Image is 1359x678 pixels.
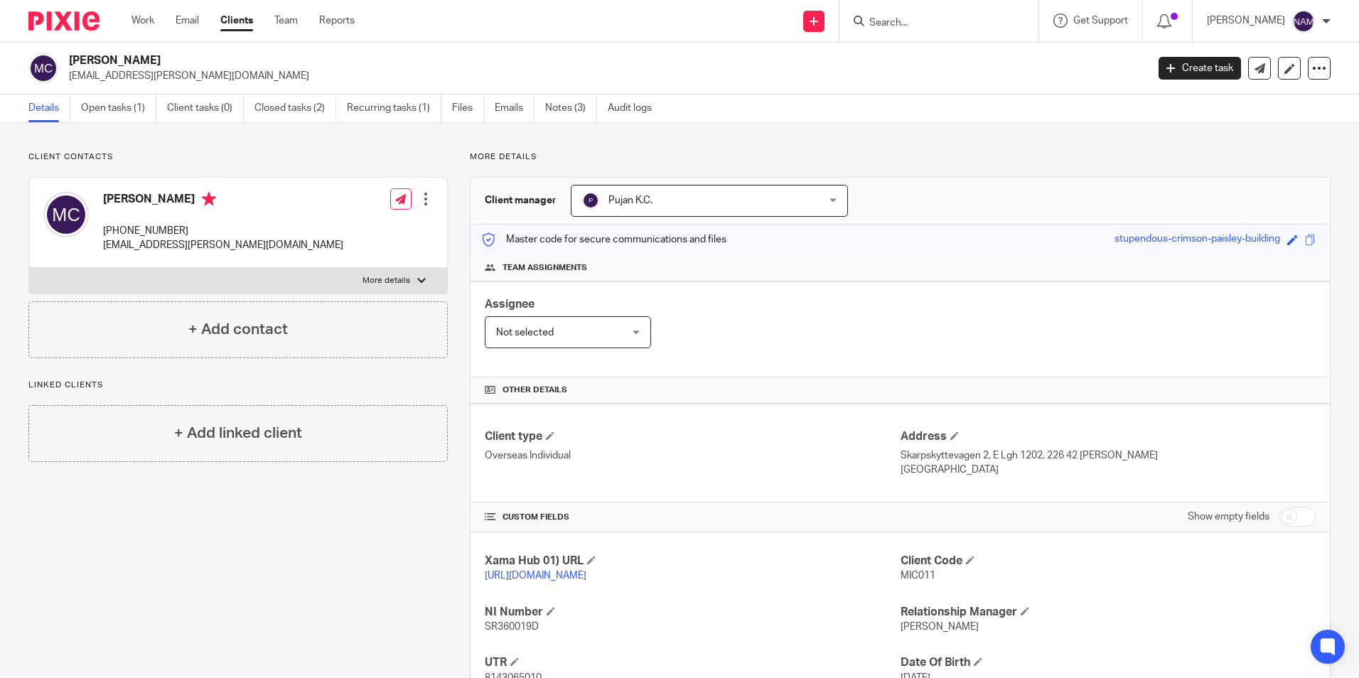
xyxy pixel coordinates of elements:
[1188,510,1269,524] label: Show empty fields
[901,605,1316,620] h4: Relationship Manager
[503,384,567,396] span: Other details
[28,380,448,391] p: Linked clients
[274,14,298,28] a: Team
[28,151,448,163] p: Client contacts
[103,238,343,252] p: [EMAIL_ADDRESS][PERSON_NAME][DOMAIN_NAME]
[545,95,597,122] a: Notes (3)
[901,622,979,632] span: [PERSON_NAME]
[202,192,216,206] i: Primary
[131,14,154,28] a: Work
[485,605,900,620] h4: NI Number
[485,429,900,444] h4: Client type
[485,298,535,310] span: Assignee
[362,275,410,286] p: More details
[608,95,662,122] a: Audit logs
[1114,232,1280,248] div: stupendous-crimson-paisley-building
[28,95,70,122] a: Details
[485,448,900,463] p: Overseas Individual
[254,95,336,122] a: Closed tasks (2)
[1292,10,1315,33] img: svg%3E
[503,262,587,274] span: Team assignments
[485,622,539,632] span: SR360019D
[43,192,89,237] img: svg%3E
[188,318,288,340] h4: + Add contact
[496,328,554,338] span: Not selected
[28,53,58,83] img: svg%3E
[608,195,652,205] span: Pujan K.C.
[470,151,1331,163] p: More details
[485,512,900,523] h4: CUSTOM FIELDS
[452,95,484,122] a: Files
[81,95,156,122] a: Open tasks (1)
[319,14,355,28] a: Reports
[901,429,1316,444] h4: Address
[28,11,100,31] img: Pixie
[1207,14,1285,28] p: [PERSON_NAME]
[901,571,935,581] span: MIC011
[485,193,557,208] h3: Client manager
[103,192,343,210] h4: [PERSON_NAME]
[485,554,900,569] h4: Xama Hub 01) URL
[220,14,253,28] a: Clients
[901,655,1316,670] h4: Date Of Birth
[868,17,996,30] input: Search
[495,95,535,122] a: Emails
[69,69,1137,83] p: [EMAIL_ADDRESS][PERSON_NAME][DOMAIN_NAME]
[481,232,726,247] p: Master code for secure communications and files
[1159,57,1241,80] a: Create task
[176,14,199,28] a: Email
[174,422,302,444] h4: + Add linked client
[347,95,441,122] a: Recurring tasks (1)
[901,448,1316,463] p: Skarpskyttevagen 2, E Lgh 1202, 226 42 [PERSON_NAME]
[485,571,586,581] a: [URL][DOMAIN_NAME]
[485,655,900,670] h4: UTR
[901,554,1316,569] h4: Client Code
[901,463,1316,477] p: [GEOGRAPHIC_DATA]
[103,224,343,238] p: [PHONE_NUMBER]
[582,192,599,209] img: svg%3E
[1073,16,1128,26] span: Get Support
[69,53,923,68] h2: [PERSON_NAME]
[167,95,244,122] a: Client tasks (0)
